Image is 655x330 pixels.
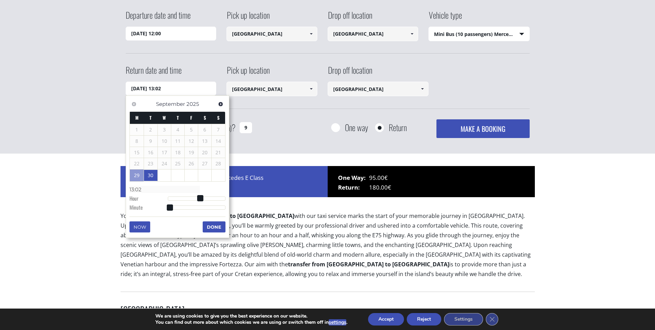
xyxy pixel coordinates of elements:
[144,170,157,181] a: 30
[144,158,157,169] span: 23
[444,313,483,326] button: Settings
[158,147,171,158] span: 17
[144,124,157,135] span: 2
[156,101,185,107] span: September
[198,124,211,135] span: 6
[171,147,184,158] span: 18
[305,27,317,41] a: Show All Items
[135,114,138,121] span: Monday
[227,82,317,96] input: Select pickup location
[203,221,225,232] button: Done
[129,221,150,232] button: Now
[212,124,225,135] span: 7
[288,260,449,268] b: transfer from [GEOGRAPHIC_DATA] to [GEOGRAPHIC_DATA]
[328,9,372,27] label: Drop off location
[217,114,220,121] span: Sunday
[328,166,535,197] div: 95.00€ 180.00€
[329,319,346,326] button: settings
[177,114,179,121] span: Thursday
[328,82,429,96] input: Select drop-off location
[190,114,192,121] span: Friday
[185,124,198,135] span: 5
[144,147,157,158] span: 16
[126,9,191,27] label: Departure date and time
[129,99,139,109] a: Previous
[198,136,211,147] span: 13
[328,27,418,41] input: Select drop-off location
[185,136,198,147] span: 12
[130,136,144,147] span: 8
[185,158,198,169] span: 26
[227,9,270,27] label: Pick up location
[155,319,347,326] p: You can find out more about which cookies we are using or switch them off in .
[216,99,225,109] a: Next
[130,169,144,181] a: 29
[338,183,369,192] span: Return:
[171,136,184,147] span: 11
[150,114,152,121] span: Tuesday
[171,158,184,169] span: 25
[212,147,225,158] span: 21
[163,114,166,121] span: Wednesday
[155,313,347,319] p: We are using cookies to give you the best experience on our website.
[406,27,418,41] a: Show All Items
[185,147,198,158] span: 19
[204,114,206,121] span: Saturday
[158,124,171,135] span: 3
[129,195,168,204] dt: Hour
[158,136,171,147] span: 10
[186,101,199,107] span: 2025
[218,101,223,107] span: Next
[428,9,462,27] label: Vehicle type
[429,27,529,42] span: Mini Bus (10 passengers) Mercedes Sprinter
[345,123,368,132] label: One way
[368,313,404,326] button: Accept
[131,101,137,107] span: Previous
[198,158,211,169] span: 27
[407,313,441,326] button: Reject
[436,119,529,138] button: MAKE A BOOKING
[121,304,535,320] h3: [GEOGRAPHIC_DATA]
[144,136,157,147] span: 9
[130,124,144,135] span: 1
[389,123,407,132] label: Return
[130,158,144,169] span: 22
[129,204,168,213] dt: Minute
[158,158,171,169] span: 24
[121,211,535,285] p: Your with our taxi service marks the start of your memorable journey in [GEOGRAPHIC_DATA]. Upon y...
[227,27,317,41] input: Select pickup location
[338,173,369,183] span: One Way:
[171,124,184,135] span: 4
[198,147,211,158] span: 20
[121,166,328,197] div: Price for 1 x Taxi (4 passengers) Mercedes E Class
[130,147,144,158] span: 15
[227,64,270,82] label: Pick up location
[212,158,225,169] span: 28
[126,64,182,82] label: Return date and time
[486,313,498,326] button: Close GDPR Cookie Banner
[305,82,317,96] a: Show All Items
[417,82,428,96] a: Show All Items
[212,136,225,147] span: 14
[328,64,372,82] label: Drop off location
